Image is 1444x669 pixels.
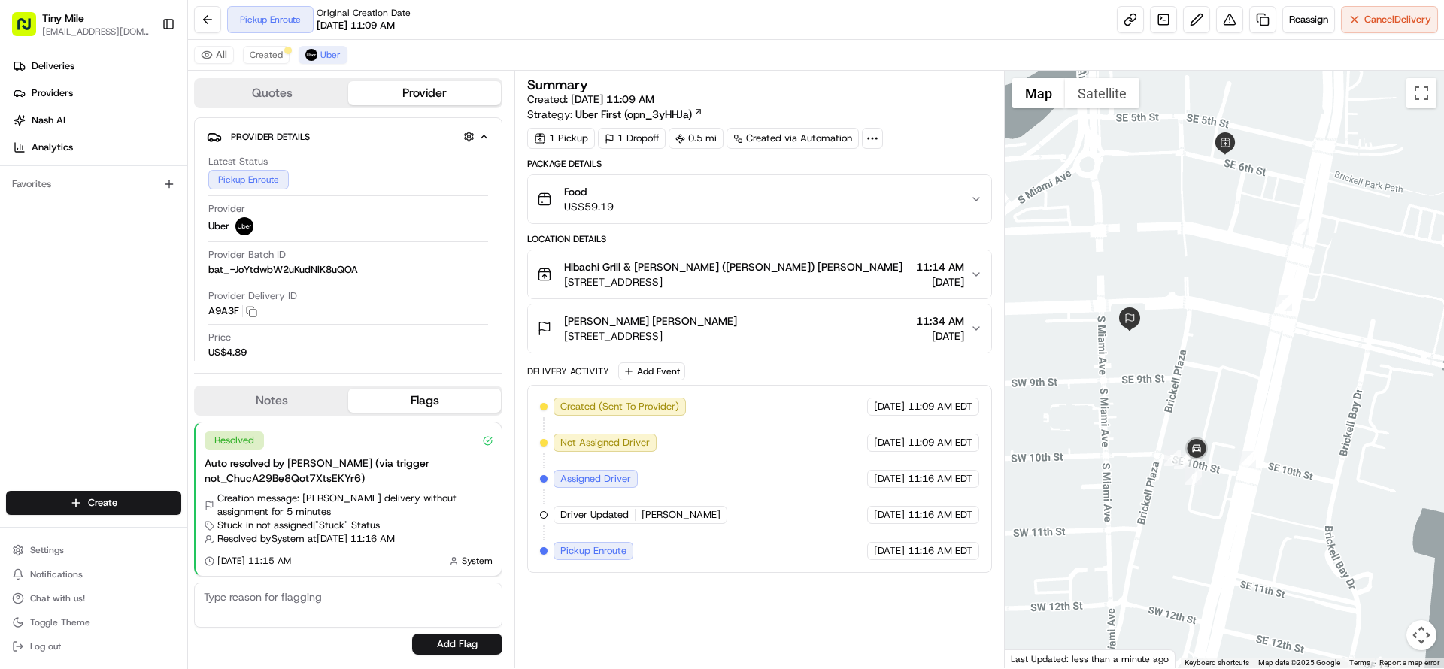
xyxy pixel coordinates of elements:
[564,199,614,214] span: US$59.19
[32,144,59,171] img: 1732323095091-59ea418b-cfe3-43c8-9ae0-d0d06d6fd42c
[30,592,85,604] span: Chat with us!
[30,544,64,556] span: Settings
[133,233,164,245] span: [DATE]
[564,313,737,328] span: [PERSON_NAME] [PERSON_NAME]
[560,400,679,413] span: Created (Sent To Provider)
[571,92,654,106] span: [DATE] 11:09 AM
[15,144,42,171] img: 1736555255976-a54dd68f-1ca7-489b-9aae-adbdc363a1c4
[1289,13,1328,26] span: Reassign
[348,389,501,413] button: Flags
[133,274,164,286] span: [DATE]
[320,49,341,61] span: Uber
[908,472,972,486] span: 11:16 AM EDT
[47,274,122,286] span: [PERSON_NAME]
[527,92,654,107] span: Created:
[642,508,720,522] span: [PERSON_NAME]
[208,289,297,303] span: Provider Delivery ID
[196,81,348,105] button: Quotes
[235,217,253,235] img: uber-new-logo.jpeg
[243,46,290,64] button: Created
[874,544,905,558] span: [DATE]
[217,492,493,519] span: Creation message: [PERSON_NAME] delivery without assignment for 5 minutes
[564,184,614,199] span: Food
[42,26,150,38] button: [EMAIL_ADDRESS][DOMAIN_NAME]
[908,544,972,558] span: 11:16 AM EDT
[208,248,286,262] span: Provider Batch ID
[527,107,703,122] div: Strategy:
[208,346,247,359] span: US$4.89
[1341,6,1438,33] button: CancelDelivery
[142,336,241,351] span: API Documentation
[250,49,283,61] span: Created
[1406,620,1436,650] button: Map camera controls
[30,336,115,351] span: Knowledge Base
[6,6,156,42] button: Tiny Mile[EMAIL_ADDRESS][DOMAIN_NAME]
[916,259,964,274] span: 11:14 AM
[317,19,395,32] span: [DATE] 11:09 AM
[233,192,274,210] button: See all
[127,338,139,350] div: 💻
[231,131,310,143] span: Provider Details
[6,81,187,105] a: Providers
[196,389,348,413] button: Notes
[1185,658,1249,668] button: Keyboard shortcuts
[32,59,74,73] span: Deliveries
[32,141,73,154] span: Analytics
[1174,453,1191,469] div: 5
[727,128,859,149] div: Created via Automation
[15,195,101,207] div: Past conversations
[150,373,182,384] span: Pylon
[528,304,990,353] button: [PERSON_NAME] [PERSON_NAME][STREET_ADDRESS]11:34 AM[DATE]
[1292,219,1309,235] div: 2
[669,128,724,149] div: 0.5 mi
[564,274,902,289] span: [STREET_ADDRESS]
[308,532,395,546] span: at [DATE] 11:16 AM
[30,640,61,652] span: Log out
[908,436,972,450] span: 11:09 AM EDT
[208,155,268,168] span: Latest Status
[208,202,245,216] span: Provider
[15,60,274,84] p: Welcome 👋
[30,568,83,580] span: Notifications
[6,54,187,78] a: Deliveries
[106,372,182,384] a: Powered byPylon
[205,431,264,450] div: Resolved
[916,328,964,344] span: [DATE]
[125,233,130,245] span: •
[6,636,181,657] button: Log out
[908,508,972,522] span: 11:16 AM EDT
[1258,658,1340,667] span: Map data ©2025 Google
[527,365,609,377] div: Delivery Activity
[348,81,501,105] button: Provider
[564,259,902,274] span: Hibachi Grill & [PERSON_NAME] ([PERSON_NAME]) [PERSON_NAME]
[412,634,502,655] button: Add Flag
[560,544,626,558] span: Pickup Enroute
[528,250,990,298] button: Hibachi Grill & [PERSON_NAME] ([PERSON_NAME]) [PERSON_NAME][STREET_ADDRESS]11:14 AM[DATE]
[305,49,317,61] img: uber-new-logo.jpeg
[6,172,181,196] div: Favorites
[256,148,274,166] button: Start new chat
[217,555,291,567] span: [DATE] 11:15 AM
[208,331,231,344] span: Price
[125,274,130,286] span: •
[42,11,84,26] button: Tiny Mile
[6,540,181,561] button: Settings
[560,508,629,522] span: Driver Updated
[6,612,181,633] button: Toggle Theme
[68,144,247,159] div: Start new chat
[6,491,181,515] button: Create
[30,274,42,286] img: 1736555255976-a54dd68f-1ca7-489b-9aae-adbdc363a1c4
[6,564,181,585] button: Notifications
[32,114,65,127] span: Nash AI
[1406,78,1436,108] button: Toggle fullscreen view
[575,107,703,122] a: Uber First (opn_3yHHJa)
[6,135,187,159] a: Analytics
[1164,450,1181,466] div: 7
[874,472,905,486] span: [DATE]
[1065,78,1139,108] button: Show satellite imagery
[527,233,991,245] div: Location Details
[1239,451,1256,468] div: 4
[317,7,411,19] span: Original Creation Date
[560,472,631,486] span: Assigned Driver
